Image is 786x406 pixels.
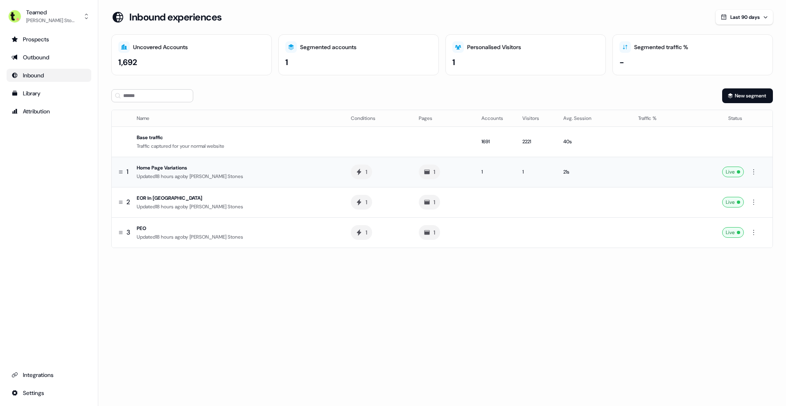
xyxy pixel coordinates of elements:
div: Live [722,167,744,177]
span: [PERSON_NAME] Stones [190,203,243,210]
a: Go to integrations [7,386,91,399]
div: 1 [285,56,288,68]
div: 1691 [481,138,509,146]
div: 21s [563,168,625,176]
div: 1 [366,198,367,206]
div: Status [695,114,742,122]
div: Home Page Variations [137,164,333,172]
div: 1 [452,56,455,68]
div: Live [722,227,744,238]
div: 1 [366,168,367,176]
div: Teamed [26,8,75,16]
div: [PERSON_NAME] Stones [26,16,75,25]
th: Avg. Session [557,110,632,126]
div: 1 [522,168,550,176]
button: 1 [419,225,440,240]
a: Go to prospects [7,33,91,46]
th: Traffic % [632,110,689,126]
button: New segment [722,88,773,103]
div: Updated 18 hours ago by [137,172,338,180]
th: Accounts [475,110,516,126]
button: 1 [419,165,440,179]
button: 1 [351,195,372,210]
span: Last 90 days [730,14,760,20]
a: Go to templates [7,87,91,100]
div: Integrations [11,371,86,379]
div: Personalised Visitors [467,43,521,52]
div: 1 [434,168,435,176]
div: Base traffic [137,133,333,142]
div: 1 [434,198,435,206]
div: Live [722,197,744,208]
div: Settings [11,389,86,397]
div: 1,692 [118,56,137,68]
span: [PERSON_NAME] Stones [190,234,243,240]
div: EOR In [GEOGRAPHIC_DATA] [137,194,333,202]
div: 1 [434,228,435,237]
div: 1 [481,168,509,176]
button: Last 90 days [716,10,773,25]
th: Conditions [344,110,413,126]
a: Go to integrations [7,368,91,381]
div: Inbound [11,71,86,79]
a: Go to attribution [7,105,91,118]
div: Updated 18 hours ago by [137,233,338,241]
button: Teamed[PERSON_NAME] Stones [7,7,91,26]
div: - [619,56,624,68]
div: 1 [366,228,367,237]
div: Prospects [11,35,86,43]
div: 2221 [522,138,550,146]
button: 1 [419,195,440,210]
div: Segmented traffic % [634,43,688,52]
div: Segmented accounts [300,43,357,52]
th: Visitors [516,110,557,126]
div: Attribution [11,107,86,115]
span: 1 [126,167,129,176]
div: Updated 18 hours ago by [137,203,338,211]
button: 1 [351,165,372,179]
a: Go to outbound experience [7,51,91,64]
div: Library [11,89,86,97]
button: 1 [351,225,372,240]
div: Outbound [11,53,86,61]
a: Go to Inbound [7,69,91,82]
h3: Inbound experiences [129,11,222,23]
span: [PERSON_NAME] Stones [190,173,243,180]
div: Uncovered Accounts [133,43,188,52]
div: 40s [563,138,625,146]
th: Pages [412,110,474,126]
span: 2 [126,198,130,207]
div: PEO [137,224,333,232]
div: Traffic captured for your normal website [137,142,338,150]
span: 3 [126,228,130,237]
th: Name [133,110,344,126]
